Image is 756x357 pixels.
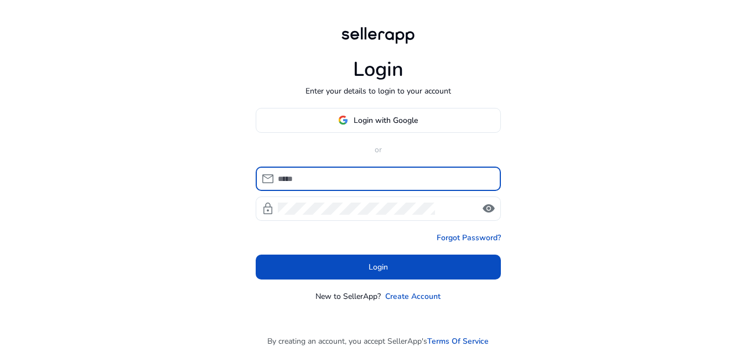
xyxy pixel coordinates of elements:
span: Login with Google [354,115,418,126]
p: or [256,144,501,156]
a: Forgot Password? [437,232,501,244]
a: Terms Of Service [427,335,489,347]
span: lock [261,202,275,215]
a: Create Account [385,291,441,302]
p: New to SellerApp? [315,291,381,302]
span: mail [261,172,275,185]
button: Login [256,255,501,280]
span: Login [369,261,388,273]
p: Enter your details to login to your account [305,85,451,97]
button: Login with Google [256,108,501,133]
span: visibility [482,202,495,215]
h1: Login [353,58,403,81]
img: google-logo.svg [338,115,348,125]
